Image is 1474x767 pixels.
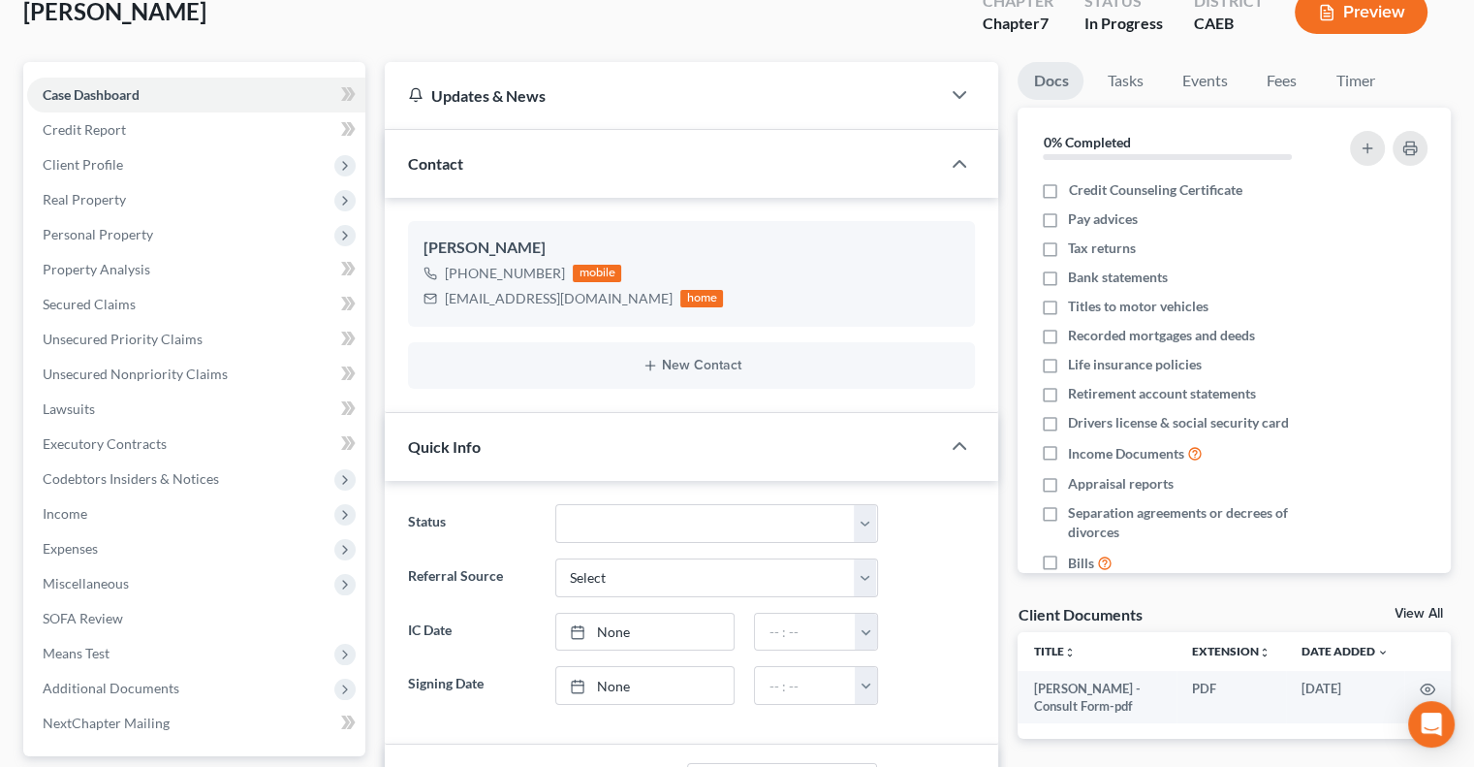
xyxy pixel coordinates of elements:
[43,505,87,522] span: Income
[43,400,95,417] span: Lawsuits
[1068,355,1202,374] span: Life insurance policies
[43,226,153,242] span: Personal Property
[445,289,673,308] div: [EMAIL_ADDRESS][DOMAIN_NAME]
[43,575,129,591] span: Miscellaneous
[1033,644,1075,658] a: Titleunfold_more
[755,614,856,651] input: -- : --
[1250,62,1312,100] a: Fees
[1192,644,1270,658] a: Extensionunfold_more
[43,156,123,173] span: Client Profile
[27,322,365,357] a: Unsecured Priority Claims
[1166,62,1242,100] a: Events
[1084,13,1163,35] div: In Progress
[408,85,917,106] div: Updates & News
[1043,134,1130,150] strong: 0% Completed
[1302,644,1389,658] a: Date Added expand_more
[43,680,179,696] span: Additional Documents
[1068,384,1256,403] span: Retirement account statements
[423,237,959,260] div: [PERSON_NAME]
[1068,326,1255,345] span: Recorded mortgages and deeds
[27,78,365,112] a: Case Dashboard
[27,427,365,462] a: Executory Contracts
[43,366,228,382] span: Unsecured Nonpriority Claims
[1068,413,1289,432] span: Drivers license & social security card
[43,296,136,312] span: Secured Claims
[755,667,856,704] input: -- : --
[398,613,545,652] label: IC Date
[1068,180,1241,200] span: Credit Counseling Certificate
[1286,671,1404,724] td: [DATE]
[398,559,545,597] label: Referral Source
[27,287,365,322] a: Secured Claims
[1040,14,1049,32] span: 7
[43,331,203,347] span: Unsecured Priority Claims
[1018,62,1083,100] a: Docs
[445,264,565,283] div: [PHONE_NUMBER]
[1068,444,1184,463] span: Income Documents
[1068,297,1208,316] span: Titles to motor vehicles
[1063,647,1075,658] i: unfold_more
[1068,209,1138,229] span: Pay advices
[398,504,545,543] label: Status
[27,112,365,147] a: Credit Report
[43,191,126,208] span: Real Property
[43,261,150,277] span: Property Analysis
[983,13,1053,35] div: Chapter
[1068,554,1094,573] span: Bills
[1377,647,1389,658] i: expand_more
[556,667,735,704] a: None
[43,121,126,138] span: Credit Report
[573,265,621,282] div: mobile
[1068,268,1168,287] span: Bank statements
[43,540,98,557] span: Expenses
[1395,607,1443,621] a: View All
[1091,62,1158,100] a: Tasks
[680,290,723,307] div: home
[1068,503,1326,542] span: Separation agreements or decrees of divorces
[1320,62,1390,100] a: Timer
[408,154,463,173] span: Contact
[398,666,545,705] label: Signing Date
[27,706,365,741] a: NextChapter Mailing
[1408,701,1455,748] div: Open Intercom Messenger
[43,470,219,487] span: Codebtors Insiders & Notices
[1018,604,1142,624] div: Client Documents
[43,715,170,731] span: NextChapter Mailing
[1259,647,1270,658] i: unfold_more
[27,601,365,636] a: SOFA Review
[1176,671,1286,724] td: PDF
[27,392,365,427] a: Lawsuits
[27,357,365,392] a: Unsecured Nonpriority Claims
[43,435,167,452] span: Executory Contracts
[43,645,110,661] span: Means Test
[43,610,123,626] span: SOFA Review
[1068,239,1136,258] span: Tax returns
[423,358,959,373] button: New Contact
[1068,474,1174,494] span: Appraisal reports
[408,437,481,456] span: Quick Info
[1018,671,1176,724] td: [PERSON_NAME] - Consult Form-pdf
[1194,13,1264,35] div: CAEB
[556,614,735,651] a: None
[43,86,140,103] span: Case Dashboard
[27,252,365,287] a: Property Analysis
